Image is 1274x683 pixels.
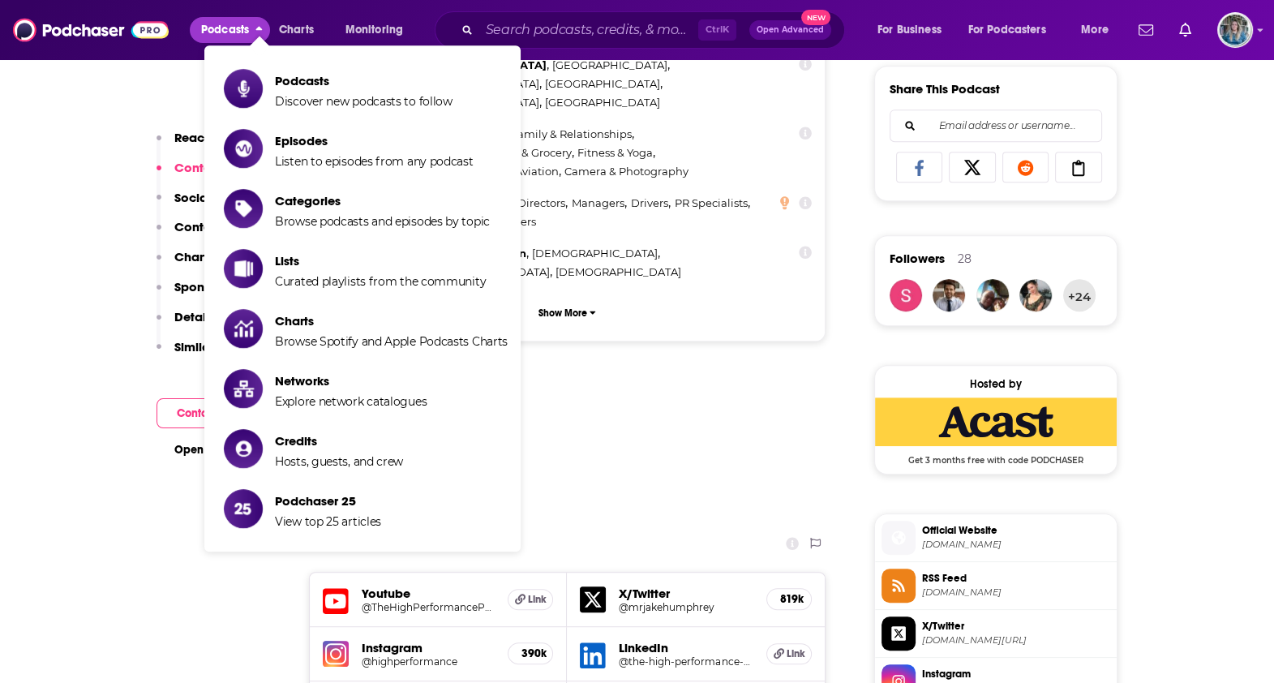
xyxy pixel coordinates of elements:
[1019,279,1052,311] img: Flossie22
[275,253,486,268] span: Lists
[362,640,495,655] h5: Instagram
[922,523,1110,538] span: Official Website
[1081,19,1109,41] span: More
[1217,12,1253,48] button: Show profile menu
[174,160,222,175] p: Content
[201,19,249,41] span: Podcasts
[545,96,660,109] span: [GEOGRAPHIC_DATA]
[619,586,753,601] h5: X/Twitter
[545,77,660,90] span: [GEOGRAPHIC_DATA]
[174,443,266,457] a: Open Website
[1217,12,1253,48] img: User Profile
[890,110,1102,142] div: Search followers
[749,20,831,40] button: Open AdvancedNew
[479,17,698,43] input: Search podcasts, credits, & more...
[174,279,228,294] p: Sponsors
[275,274,486,289] span: Curated playlists from the community
[528,593,547,606] span: Link
[545,75,663,93] span: ,
[157,339,214,369] button: Similar
[882,616,1110,651] a: X/Twitter[DOMAIN_NAME][URL]
[675,194,750,213] span: ,
[323,641,349,667] img: iconImage
[619,655,753,668] a: @the-high-performance-podcast/
[875,397,1117,446] img: Acast Deal: Get 3 months free with code PODCHASER
[875,397,1117,464] a: Acast Deal: Get 3 months free with code PODCHASER
[577,146,653,159] span: Fitness & Yoga
[275,514,381,529] span: View top 25 articles
[572,194,627,213] span: ,
[174,190,211,205] p: Social
[958,251,972,266] div: 28
[450,11,860,49] div: Search podcasts, credits, & more...
[275,73,453,88] span: Podcasts
[552,56,670,75] span: ,
[157,398,284,428] button: Contact Podcast
[675,196,748,209] span: PR Specialists
[157,279,228,309] button: Sponsors
[552,58,667,71] span: [GEOGRAPHIC_DATA]
[866,17,962,43] button: open menu
[890,81,1000,97] h3: Share This Podcast
[190,17,270,43] button: close menu
[275,193,490,208] span: Categories
[968,19,1046,41] span: For Podcasters
[890,251,945,266] span: Followers
[157,130,284,160] button: Reach & Audience
[275,154,474,169] span: Listen to episodes from any podcast
[275,433,403,449] span: Credits
[564,165,688,178] span: Camera & Photography
[958,17,1070,43] button: open menu
[875,446,1117,466] span: Get 3 months free with code PODCHASER
[521,646,539,660] h5: 390k
[174,219,229,234] p: Contacts
[933,279,965,311] img: rosamichell600
[157,160,222,190] button: Content
[801,10,830,25] span: New
[922,667,1110,681] span: Instagram
[1055,152,1102,183] a: Copy Link
[157,309,215,339] button: Details
[362,655,495,668] h5: @highperformance
[922,539,1110,551] span: thehighperformancepodcast.com
[922,586,1110,599] span: access.acast.com
[619,601,753,613] a: @mrjakehumphrey
[882,521,1110,555] a: Official Website[DOMAIN_NAME]
[976,279,1009,311] img: kathyhoney1959.kh
[757,26,824,34] span: Open Advanced
[572,196,624,209] span: Managers
[1217,12,1253,48] span: Logged in as EllaDavidson
[877,19,942,41] span: For Business
[157,249,213,279] button: Charts
[922,634,1110,646] span: twitter.com/mrjakehumphrey
[890,279,922,311] img: Shona19921
[275,373,427,389] span: Networks
[532,247,658,260] span: [DEMOGRAPHIC_DATA]
[922,619,1110,634] span: X/Twitter
[1173,16,1198,44] a: Show notifications dropdown
[698,19,736,41] span: Ctrl K
[174,339,214,354] p: Similar
[896,152,943,183] a: Share on Facebook
[631,196,668,209] span: Drivers
[174,309,215,324] p: Details
[1070,17,1129,43] button: open menu
[157,219,229,249] button: Contacts
[362,601,495,613] a: @TheHighPerformancePodcast
[766,643,812,664] a: Link
[882,569,1110,603] a: RSS Feed[DOMAIN_NAME]
[275,454,403,469] span: Hosts, guests, and crew
[619,640,753,655] h5: LinkedIn
[1132,16,1160,44] a: Show notifications dropdown
[555,265,681,278] span: [DEMOGRAPHIC_DATA]
[275,133,474,148] span: Episodes
[275,94,453,109] span: Discover new podcasts to follow
[279,19,314,41] span: Charts
[949,152,996,183] a: Share on X/Twitter
[268,17,324,43] a: Charts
